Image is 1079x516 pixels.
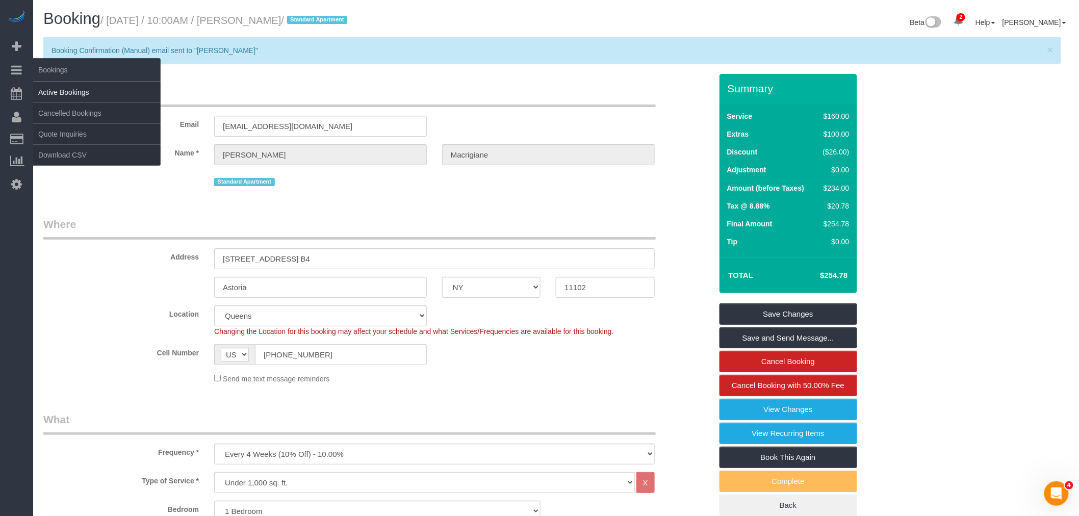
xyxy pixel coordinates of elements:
[819,201,850,211] div: $20.78
[819,165,850,175] div: $0.00
[948,10,968,33] a: 2
[727,129,749,139] label: Extras
[727,147,758,157] label: Discount
[33,82,161,102] a: Active Bookings
[52,45,1043,56] p: Booking Confirmation (Manual) email sent to "[PERSON_NAME]"
[43,217,656,240] legend: Where
[727,219,773,229] label: Final Amount
[33,103,161,123] a: Cancelled Bookings
[720,303,857,325] a: Save Changes
[1003,18,1066,27] a: [PERSON_NAME]
[727,201,770,211] label: Tax @ 8.88%
[287,16,348,24] span: Standard Apartment
[727,237,738,247] label: Tip
[789,271,847,280] h4: $254.78
[727,111,753,121] label: Service
[36,248,207,262] label: Address
[6,10,27,24] img: Automaid Logo
[957,13,965,21] span: 2
[43,84,656,107] legend: Who
[727,183,804,193] label: Amount (before Taxes)
[729,271,754,279] strong: Total
[556,277,654,298] input: Zip Code
[975,18,995,27] a: Help
[728,83,852,94] h3: Summary
[819,219,850,229] div: $254.78
[720,447,857,468] a: Book This Again
[910,18,942,27] a: Beta
[214,178,275,186] span: Standard Apartment
[819,183,850,193] div: $234.00
[33,124,161,144] a: Quote Inquiries
[255,344,427,365] input: Cell Number
[819,129,850,139] div: $100.00
[720,399,857,420] a: View Changes
[1044,481,1069,506] iframe: Intercom live chat
[36,472,207,486] label: Type of Service *
[223,375,329,383] span: Send me text message reminders
[924,16,941,30] img: New interface
[214,144,427,165] input: First Name
[819,147,850,157] div: ($26.00)
[43,10,100,28] span: Booking
[36,305,207,319] label: Location
[214,277,427,298] input: City
[36,444,207,457] label: Frequency *
[36,344,207,358] label: Cell Number
[1065,481,1073,489] span: 4
[1047,44,1054,56] span: ×
[100,15,350,26] small: / [DATE] / 10:00AM / [PERSON_NAME]
[36,501,207,514] label: Bedroom
[33,58,161,82] span: Bookings
[442,144,655,165] input: Last Name
[819,237,850,247] div: $0.00
[720,423,857,444] a: View Recurring Items
[720,351,857,372] a: Cancel Booking
[819,111,850,121] div: $160.00
[1047,44,1054,55] button: Close
[33,145,161,165] a: Download CSV
[720,327,857,349] a: Save and Send Message...
[214,116,427,137] input: Email
[214,327,613,336] span: Changing the Location for this booking may affect your schedule and what Services/Frequencies are...
[732,381,844,390] span: Cancel Booking with 50.00% Fee
[720,375,857,396] a: Cancel Booking with 50.00% Fee
[43,412,656,435] legend: What
[33,82,161,166] ul: Bookings
[720,495,857,516] a: Back
[281,15,350,26] span: /
[727,165,766,175] label: Adjustment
